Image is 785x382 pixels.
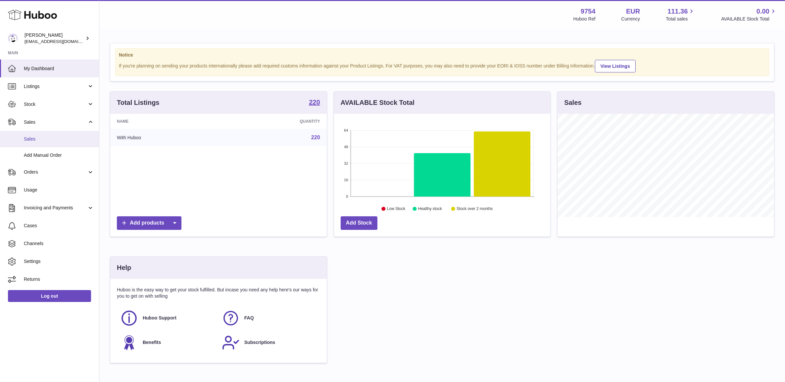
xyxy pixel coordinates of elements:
[24,169,87,175] span: Orders
[757,7,769,16] span: 0.00
[24,205,87,211] span: Invoicing and Payments
[621,16,640,22] div: Currency
[309,99,320,107] a: 220
[224,114,327,129] th: Quantity
[573,16,596,22] div: Huboo Ref
[24,152,94,158] span: Add Manual Order
[387,207,406,211] text: Low Stock
[24,65,94,72] span: My Dashboard
[8,290,91,302] a: Log out
[309,99,320,106] strong: 220
[110,129,224,146] td: With Huboo
[222,334,317,352] a: Subscriptions
[341,216,377,230] a: Add Stock
[344,128,348,132] text: 64
[666,16,695,22] span: Total sales
[721,16,777,22] span: AVAILABLE Stock Total
[120,309,215,327] a: Huboo Support
[244,315,254,321] span: FAQ
[457,207,493,211] text: Stock over 2 months
[24,276,94,282] span: Returns
[666,7,695,22] a: 111.36 Total sales
[24,240,94,247] span: Channels
[117,263,131,272] h3: Help
[564,98,581,107] h3: Sales
[24,101,87,107] span: Stock
[24,83,87,90] span: Listings
[24,119,87,125] span: Sales
[120,334,215,352] a: Benefits
[8,33,18,43] img: internalAdmin-9754@internal.huboo.com
[418,207,442,211] text: Healthy stock
[222,309,317,327] a: FAQ
[311,135,320,140] a: 220
[24,258,94,265] span: Settings
[595,60,636,72] a: View Listings
[25,39,97,44] span: [EMAIL_ADDRESS][DOMAIN_NAME]
[344,161,348,165] text: 32
[341,98,415,107] h3: AVAILABLE Stock Total
[25,32,84,45] div: [PERSON_NAME]
[117,98,160,107] h3: Total Listings
[143,339,161,346] span: Benefits
[117,287,320,299] p: Huboo is the easy way to get your stock fulfilled. But incase you need any help here's our ways f...
[667,7,688,16] span: 111.36
[344,145,348,149] text: 48
[721,7,777,22] a: 0.00 AVAILABLE Stock Total
[581,7,596,16] strong: 9754
[119,52,765,58] strong: Notice
[24,223,94,229] span: Cases
[626,7,640,16] strong: EUR
[24,187,94,193] span: Usage
[110,114,224,129] th: Name
[346,194,348,198] text: 0
[244,339,275,346] span: Subscriptions
[344,178,348,182] text: 16
[119,59,765,72] div: If you're planning on sending your products internationally please add required customs informati...
[143,315,176,321] span: Huboo Support
[24,136,94,142] span: Sales
[117,216,181,230] a: Add products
